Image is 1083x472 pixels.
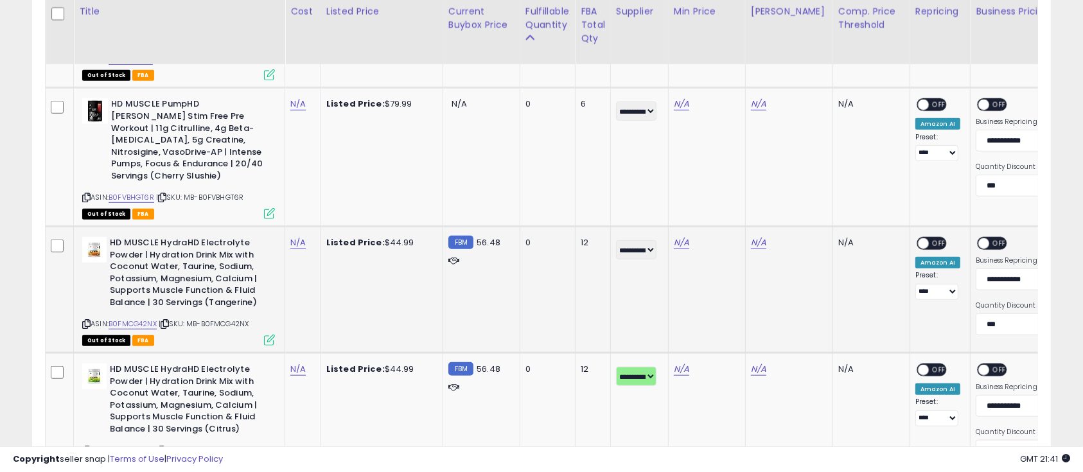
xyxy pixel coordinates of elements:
[838,363,900,375] div: N/A
[290,236,306,249] a: N/A
[1020,453,1070,465] span: 2025-10-9 21:41 GMT
[581,98,601,110] div: 6
[448,362,473,376] small: FBM
[109,192,154,203] a: B0FVBHGT6R
[82,209,130,220] span: All listings that are currently out of stock and unavailable for purchase on Amazon
[326,98,433,110] div: $79.99
[976,383,1069,392] label: Business Repricing Strategy:
[13,453,60,465] strong: Copyright
[132,70,154,81] span: FBA
[159,319,249,329] span: | SKU: MB-B0FMCG42NX
[751,98,766,110] a: N/A
[915,133,960,162] div: Preset:
[674,98,689,110] a: N/A
[477,363,500,375] span: 56.48
[155,54,241,64] span: | SKU: MB-B0FVBKTDDY
[751,236,766,249] a: N/A
[915,398,960,426] div: Preset:
[448,236,473,249] small: FBM
[290,363,306,376] a: N/A
[110,237,266,311] b: HD MUSCLE HydraHD Electrolyte Powder | Hydration Drink Mix with Coconut Water, Taurine, Sodium, P...
[326,237,433,249] div: $44.99
[976,162,1069,171] label: Quantity Discount Strategy:
[82,70,130,81] span: All listings that are currently out of stock and unavailable for purchase on Amazon
[976,428,1069,437] label: Quantity Discount Strategy:
[929,238,949,249] span: OFF
[581,237,601,249] div: 12
[110,453,164,465] a: Terms of Use
[132,209,154,220] span: FBA
[82,98,275,218] div: ASIN:
[976,118,1069,127] label: Business Repricing Strategy:
[915,257,960,268] div: Amazon AI
[326,98,385,110] b: Listed Price:
[452,98,467,110] span: N/A
[13,453,223,466] div: seller snap | |
[751,5,827,19] div: [PERSON_NAME]
[111,98,267,185] b: HD MUSCLE PumpHD [PERSON_NAME] Stim Free Pre Workout | 11g Citrulline, 4g Beta-[MEDICAL_DATA], 5g...
[976,256,1069,265] label: Business Repricing Strategy:
[915,271,960,300] div: Preset:
[326,363,433,375] div: $44.99
[290,5,315,19] div: Cost
[525,5,570,32] div: Fulfillable Quantity
[616,5,663,19] div: Supplier
[290,98,306,110] a: N/A
[525,98,565,110] div: 0
[838,5,904,32] div: Comp. Price Threshold
[915,383,960,395] div: Amazon AI
[326,5,437,19] div: Listed Price
[166,453,223,465] a: Privacy Policy
[326,236,385,249] b: Listed Price:
[82,237,107,263] img: 31m2fECSplL._SL40_.jpg
[976,301,1069,310] label: Quantity Discount Strategy:
[525,363,565,375] div: 0
[989,238,1010,249] span: OFF
[915,5,965,19] div: Repricing
[448,5,515,32] div: Current Buybox Price
[82,98,108,124] img: 31Hm21-HWfL._SL40_.jpg
[525,237,565,249] div: 0
[82,363,107,389] img: 31PNFAh92dL._SL40_.jpg
[82,335,130,346] span: All listings that are currently out of stock and unavailable for purchase on Amazon
[581,5,605,46] div: FBA Total Qty
[326,363,385,375] b: Listed Price:
[915,118,960,130] div: Amazon AI
[109,319,157,329] a: B0FMCG42NX
[751,363,766,376] a: N/A
[674,236,689,249] a: N/A
[929,365,949,376] span: OFF
[79,5,279,19] div: Title
[82,237,275,344] div: ASIN:
[581,363,601,375] div: 12
[132,335,154,346] span: FBA
[156,192,243,202] span: | SKU: MB-B0FVBHGT6R
[110,363,266,438] b: HD MUSCLE HydraHD Electrolyte Powder | Hydration Drink Mix with Coconut Water, Taurine, Sodium, P...
[838,98,900,110] div: N/A
[838,237,900,249] div: N/A
[929,100,949,110] span: OFF
[674,363,689,376] a: N/A
[989,100,1010,110] span: OFF
[477,236,500,249] span: 56.48
[674,5,740,19] div: Min Price
[989,365,1010,376] span: OFF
